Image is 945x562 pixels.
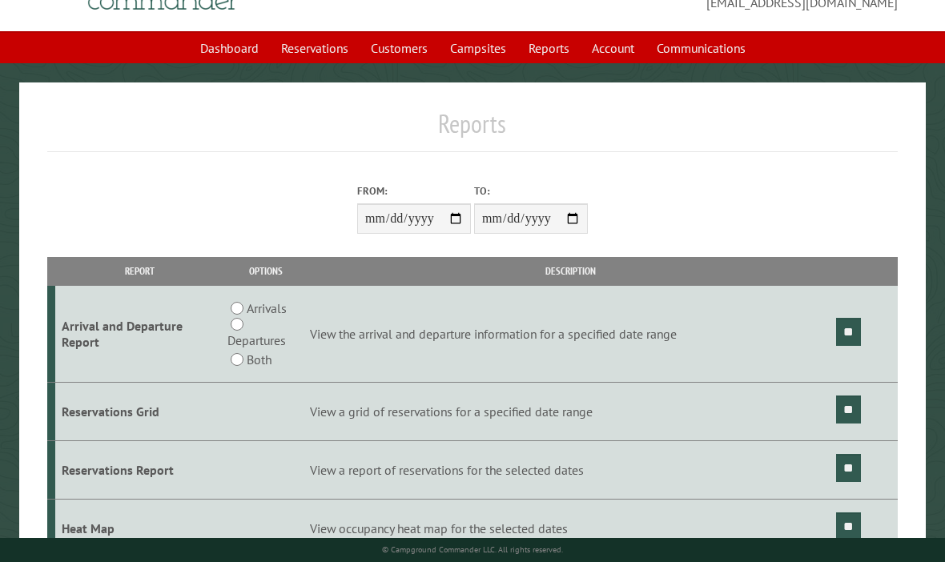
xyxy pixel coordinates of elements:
td: Reservations Report [55,440,225,499]
td: View a grid of reservations for a specified date range [308,383,834,441]
label: To: [474,183,588,199]
label: Departures [227,331,286,350]
td: Arrival and Departure Report [55,286,225,383]
label: From: [357,183,471,199]
td: Reservations Grid [55,383,225,441]
a: Account [582,33,644,63]
h1: Reports [47,108,898,152]
a: Communications [647,33,755,63]
label: Arrivals [247,299,287,318]
td: View occupancy heat map for the selected dates [308,499,834,557]
a: Campsites [440,33,516,63]
td: Heat Map [55,499,225,557]
td: View the arrival and departure information for a specified date range [308,286,834,383]
th: Report [55,257,225,285]
td: View a report of reservations for the selected dates [308,440,834,499]
a: Reservations [271,33,358,63]
a: Dashboard [191,33,268,63]
th: Options [225,257,308,285]
a: Reports [519,33,579,63]
th: Description [308,257,834,285]
small: © Campground Commander LLC. All rights reserved. [382,544,563,555]
a: Customers [361,33,437,63]
label: Both [247,350,271,369]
